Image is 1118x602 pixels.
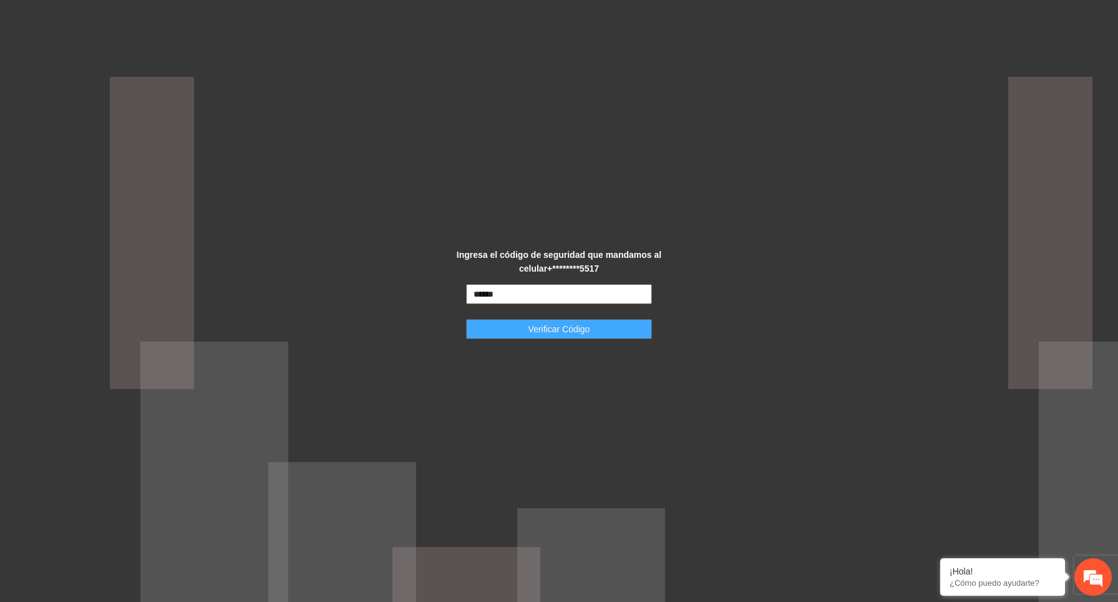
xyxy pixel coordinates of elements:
[466,319,653,339] button: Verificar Código
[72,167,172,293] span: Estamos en línea.
[205,6,235,36] div: Minimizar ventana de chat en vivo
[65,64,210,80] div: Chatee con nosotros ahora
[950,566,1056,576] div: ¡Hola!
[6,341,238,385] textarea: Escriba su mensaje y pulse “Intro”
[457,250,661,274] strong: Ingresa el código de seguridad que mandamos al celular +********5517
[528,322,590,336] span: Verificar Código
[950,578,1056,588] p: ¿Cómo puedo ayudarte?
